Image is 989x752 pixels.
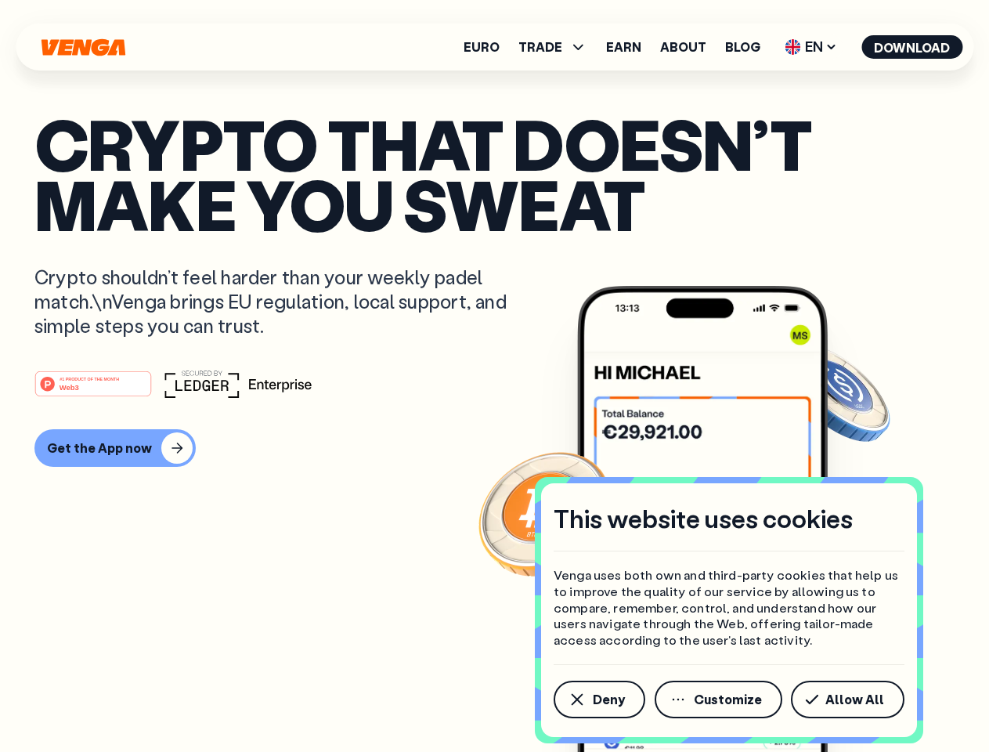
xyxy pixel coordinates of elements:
img: flag-uk [785,39,800,55]
p: Crypto shouldn’t feel harder than your weekly padel match.\nVenga brings EU regulation, local sup... [34,265,529,338]
img: Bitcoin [475,443,616,584]
span: Customize [694,693,762,706]
a: Earn [606,41,641,53]
img: USDC coin [781,337,893,450]
span: Deny [593,693,625,706]
p: Venga uses both own and third-party cookies that help us to improve the quality of our service by... [554,567,904,649]
button: Get the App now [34,429,196,467]
button: Customize [655,681,782,718]
span: Allow All [825,693,884,706]
a: #1 PRODUCT OF THE MONTHWeb3 [34,380,152,400]
button: Allow All [791,681,904,718]
p: Crypto that doesn’t make you sweat [34,114,955,233]
span: EN [779,34,843,60]
button: Deny [554,681,645,718]
span: TRADE [518,41,562,53]
tspan: Web3 [60,382,79,391]
a: Get the App now [34,429,955,467]
h4: This website uses cookies [554,502,853,535]
a: Blog [725,41,760,53]
tspan: #1 PRODUCT OF THE MONTH [60,376,119,381]
a: Euro [464,41,500,53]
button: Download [861,35,962,59]
div: Get the App now [47,440,152,456]
span: TRADE [518,38,587,56]
svg: Home [39,38,127,56]
a: About [660,41,706,53]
